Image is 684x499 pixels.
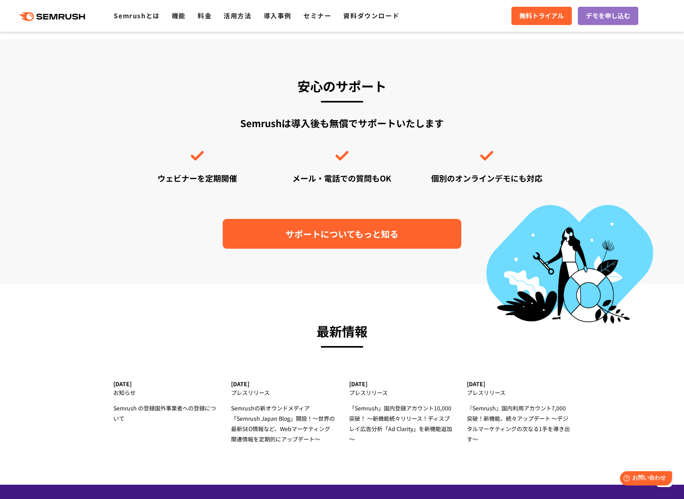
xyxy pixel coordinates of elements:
[349,381,453,387] div: [DATE]
[223,219,461,249] a: サポートについてもっと知る
[231,381,335,444] a: [DATE] プレスリリース Semrushの新オウンドメディア 「Semrush Japan Blog」開設！～世界の最新SEO情報など、Webマーケティング関連情報を定期的にアップデート～
[511,7,572,25] a: 無料トライアル
[133,75,551,97] h3: 安心のサポート
[231,381,335,387] div: [DATE]
[586,11,630,21] span: デモを申し込む
[133,172,261,184] div: ウェビナーを定期開催
[423,172,551,184] div: 個別のオンラインデモにも対応
[349,381,453,444] a: [DATE] プレスリリース 「Semrush」国内登録アカウント10,000突破！ ～新機能続々リリース！ディスプレイ広告分析「Ad Clarity」を新機能追加～
[172,11,186,20] a: 機能
[467,404,570,443] span: 『Semrush』国内利用アカウント7,000突破！新機能、続々アップデート ～デジタルマーケティングの次なる1手を導き出す～
[519,11,564,21] span: 無料トライアル
[231,404,335,443] span: Semrushの新オウンドメディア 「Semrush Japan Blog」開設！～世界の最新SEO情報など、Webマーケティング関連情報を定期的にアップデート～
[467,381,571,387] div: [DATE]
[286,227,398,241] span: サポートについてもっと知る
[223,11,251,20] a: 活用方法
[113,381,217,424] a: [DATE] お知らせ Semrush の登録国外事業者への登録について
[343,11,399,20] a: 資料ダウンロード
[198,11,212,20] a: 料金
[467,387,571,398] div: プレスリリース
[349,387,453,398] div: プレスリリース
[467,381,571,444] a: [DATE] プレスリリース 『Semrush』国内利用アカウント7,000突破！新機能、続々アップデート ～デジタルマーケティングの次なる1手を導き出す～
[613,468,675,490] iframe: Help widget launcher
[133,116,551,184] div: Semrushは導入後も無償でサポートいたします
[114,11,159,20] a: Semrushとは
[113,320,571,342] h3: 最新情報
[113,404,216,422] span: Semrush の登録国外事業者への登録について
[578,7,638,25] a: デモを申し込む
[264,11,291,20] a: 導入事例
[349,404,452,443] span: 「Semrush」国内登録アカウント10,000突破！ ～新機能続々リリース！ディスプレイ広告分析「Ad Clarity」を新機能追加～
[303,11,331,20] a: セミナー
[231,387,335,398] div: プレスリリース
[113,381,217,387] div: [DATE]
[278,172,406,184] div: メール・電話での質問もOK
[113,387,217,398] div: お知らせ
